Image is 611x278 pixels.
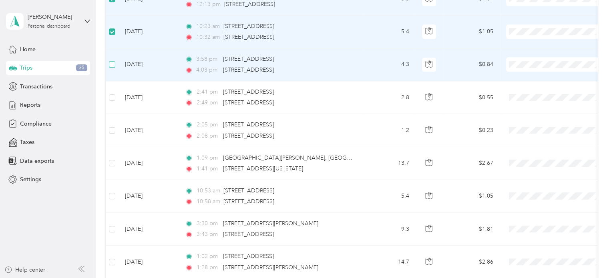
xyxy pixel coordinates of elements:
td: $0.84 [444,48,500,81]
span: 3:58 pm [196,55,219,64]
span: [STREET_ADDRESS] [223,34,274,40]
span: 2:49 pm [196,98,219,107]
span: 1:09 pm [196,154,219,162]
span: 1:41 pm [196,164,219,173]
span: [STREET_ADDRESS] [224,1,275,8]
span: [STREET_ADDRESS] [223,187,274,194]
span: Transactions [20,82,52,91]
span: 10:23 am [196,22,220,31]
span: Compliance [20,120,52,128]
span: [STREET_ADDRESS][PERSON_NAME] [223,264,318,271]
span: [STREET_ADDRESS] [223,198,274,205]
span: [STREET_ADDRESS] [223,132,274,139]
span: [STREET_ADDRESS] [223,23,274,30]
td: [DATE] [119,147,179,180]
td: $0.55 [444,81,500,114]
td: [DATE] [119,213,179,246]
span: 1:28 pm [196,263,219,272]
div: Personal dashboard [28,24,70,29]
span: 3:43 pm [196,230,219,239]
td: $2.67 [444,147,500,180]
span: Trips [20,64,32,72]
td: [DATE] [119,81,179,114]
span: [STREET_ADDRESS] [223,231,274,238]
span: [STREET_ADDRESS][US_STATE] [223,165,303,172]
td: 1.2 [363,114,416,147]
span: [STREET_ADDRESS] [223,56,274,62]
span: 3:30 pm [196,219,219,228]
iframe: Everlance-gr Chat Button Frame [566,233,611,278]
td: 13.7 [363,147,416,180]
span: [STREET_ADDRESS] [223,121,274,128]
span: 10:58 am [196,197,220,206]
td: $1.05 [444,180,500,213]
span: Home [20,45,36,54]
span: [STREET_ADDRESS] [223,253,274,260]
div: [PERSON_NAME] [28,13,78,21]
td: [DATE] [119,114,179,147]
button: Help center [4,266,45,274]
td: $1.81 [444,213,500,246]
span: 1:02 pm [196,252,219,261]
span: Settings [20,175,41,184]
span: 2:05 pm [196,120,219,129]
td: $0.23 [444,114,500,147]
span: 35 [76,64,87,72]
span: [STREET_ADDRESS] [223,88,274,95]
td: 4.3 [363,48,416,81]
span: Reports [20,101,40,109]
td: $1.05 [444,16,500,48]
td: [DATE] [119,180,179,213]
span: [GEOGRAPHIC_DATA][PERSON_NAME], [GEOGRAPHIC_DATA], [GEOGRAPHIC_DATA][US_STATE], [GEOGRAPHIC_DATA] [223,154,537,161]
td: 5.4 [363,16,416,48]
td: [DATE] [119,48,179,81]
span: [STREET_ADDRESS] [223,99,274,106]
span: [STREET_ADDRESS] [223,66,274,73]
span: 4:03 pm [196,66,219,74]
span: Data exports [20,157,54,165]
td: [DATE] [119,16,179,48]
td: 5.4 [363,180,416,213]
span: Taxes [20,138,34,146]
span: [STREET_ADDRESS][PERSON_NAME] [223,220,318,227]
td: 2.8 [363,81,416,114]
span: 2:41 pm [196,88,219,96]
td: 9.3 [363,213,416,246]
span: 10:53 am [196,186,220,195]
span: 10:32 am [196,33,220,42]
span: 2:08 pm [196,132,219,140]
